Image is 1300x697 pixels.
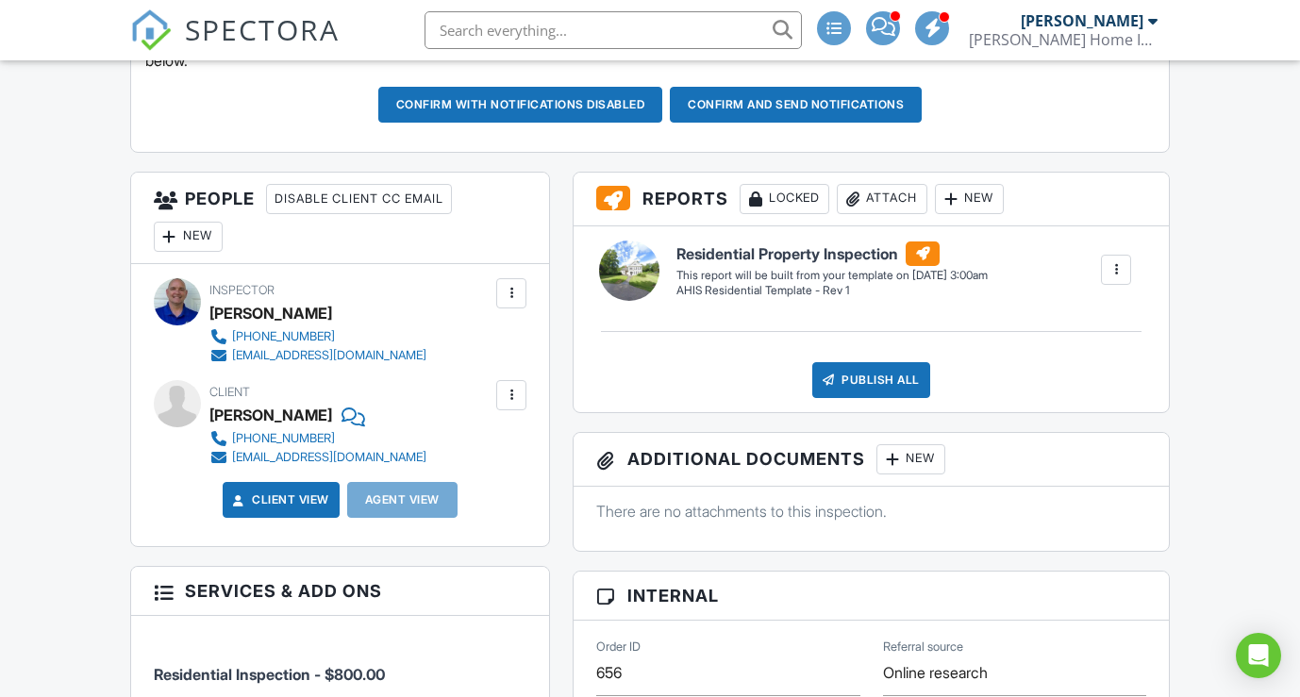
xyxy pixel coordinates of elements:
[209,299,332,327] div: [PERSON_NAME]
[266,184,452,214] div: Disable Client CC Email
[154,222,223,252] div: New
[969,30,1158,49] div: Angell Home Inspection Services, LLC
[209,429,426,448] a: [PHONE_NUMBER]
[935,184,1004,214] div: New
[574,173,1169,226] h3: Reports
[209,401,332,429] div: [PERSON_NAME]
[425,11,802,49] input: Search everything...
[209,327,426,346] a: [PHONE_NUMBER]
[209,385,250,399] span: Client
[574,572,1169,621] h3: Internal
[232,329,335,344] div: [PHONE_NUMBER]
[209,283,275,297] span: Inspector
[209,346,426,365] a: [EMAIL_ADDRESS][DOMAIN_NAME]
[837,184,927,214] div: Attach
[676,283,988,299] div: AHIS Residential Template - Rev 1
[670,87,922,123] button: Confirm and send notifications
[131,173,549,264] h3: People
[1236,633,1281,678] div: Open Intercom Messenger
[131,567,549,616] h3: Services & Add ons
[596,639,641,656] label: Order ID
[378,87,663,123] button: Confirm with notifications disabled
[1021,11,1143,30] div: [PERSON_NAME]
[676,268,988,283] div: This report will be built from your template on [DATE] 3:00am
[154,665,385,684] span: Residential Inspection - $800.00
[596,501,1146,522] p: There are no attachments to this inspection.
[232,348,426,363] div: [EMAIL_ADDRESS][DOMAIN_NAME]
[574,433,1169,487] h3: Additional Documents
[232,431,335,446] div: [PHONE_NUMBER]
[130,9,172,51] img: The Best Home Inspection Software - Spectora
[740,184,829,214] div: Locked
[812,362,930,398] div: Publish All
[876,444,945,474] div: New
[209,448,426,467] a: [EMAIL_ADDRESS][DOMAIN_NAME]
[232,450,426,465] div: [EMAIL_ADDRESS][DOMAIN_NAME]
[229,490,329,509] a: Client View
[676,241,988,266] h6: Residential Property Inspection
[130,25,340,65] a: SPECTORA
[883,639,963,656] label: Referral source
[185,9,340,49] span: SPECTORA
